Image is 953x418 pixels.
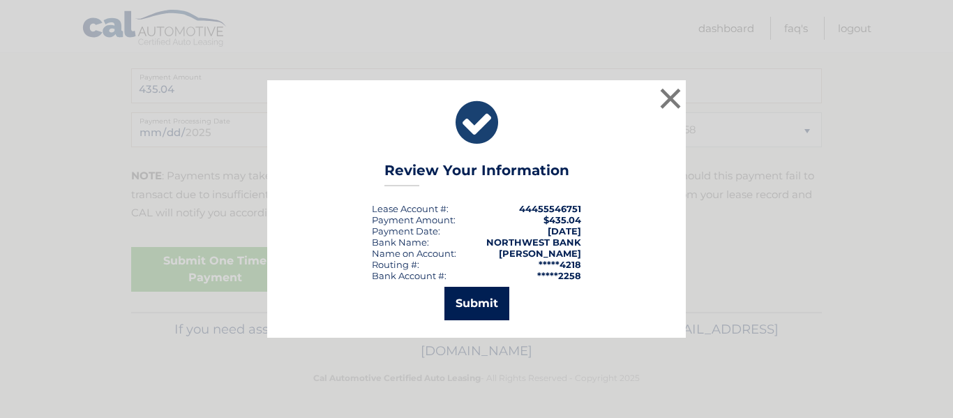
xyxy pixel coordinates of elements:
div: Routing #: [372,259,419,270]
span: $435.04 [543,214,581,225]
button: × [656,84,684,112]
div: Name on Account: [372,248,456,259]
div: Bank Name: [372,237,429,248]
strong: [PERSON_NAME] [499,248,581,259]
strong: 44455546751 [519,203,581,214]
div: Lease Account #: [372,203,449,214]
span: Payment Date [372,225,438,237]
strong: NORTHWEST BANK [486,237,581,248]
div: Payment Amount: [372,214,456,225]
div: : [372,225,440,237]
span: [DATE] [548,225,581,237]
h3: Review Your Information [384,162,569,186]
button: Submit [444,287,509,320]
div: Bank Account #: [372,270,447,281]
